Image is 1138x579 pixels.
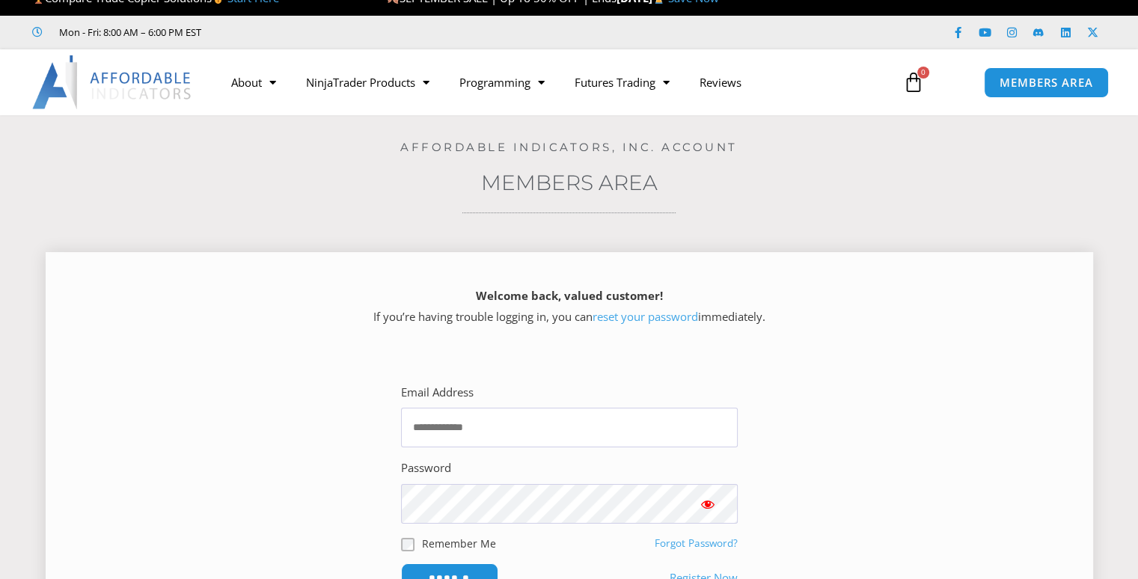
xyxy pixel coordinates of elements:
label: Remember Me [422,536,496,551]
span: Mon - Fri: 8:00 AM – 6:00 PM EST [55,23,201,41]
iframe: Customer reviews powered by Trustpilot [222,25,447,40]
a: 0 [881,61,946,104]
a: Futures Trading [560,65,685,99]
a: reset your password [593,309,698,324]
p: If you’re having trouble logging in, you can immediately. [72,286,1067,328]
span: MEMBERS AREA [1000,77,1093,88]
a: Affordable Indicators, Inc. Account [400,140,738,154]
label: Password [401,458,451,479]
a: Programming [444,65,560,99]
a: MEMBERS AREA [984,67,1109,98]
a: About [216,65,291,99]
label: Email Address [401,382,474,403]
button: Show password [678,484,738,524]
strong: Welcome back, valued customer! [476,288,663,303]
img: LogoAI | Affordable Indicators – NinjaTrader [32,55,193,109]
a: Members Area [481,170,658,195]
a: Forgot Password? [655,536,738,550]
span: 0 [917,67,929,79]
a: Reviews [685,65,756,99]
a: NinjaTrader Products [291,65,444,99]
nav: Menu [216,65,888,99]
